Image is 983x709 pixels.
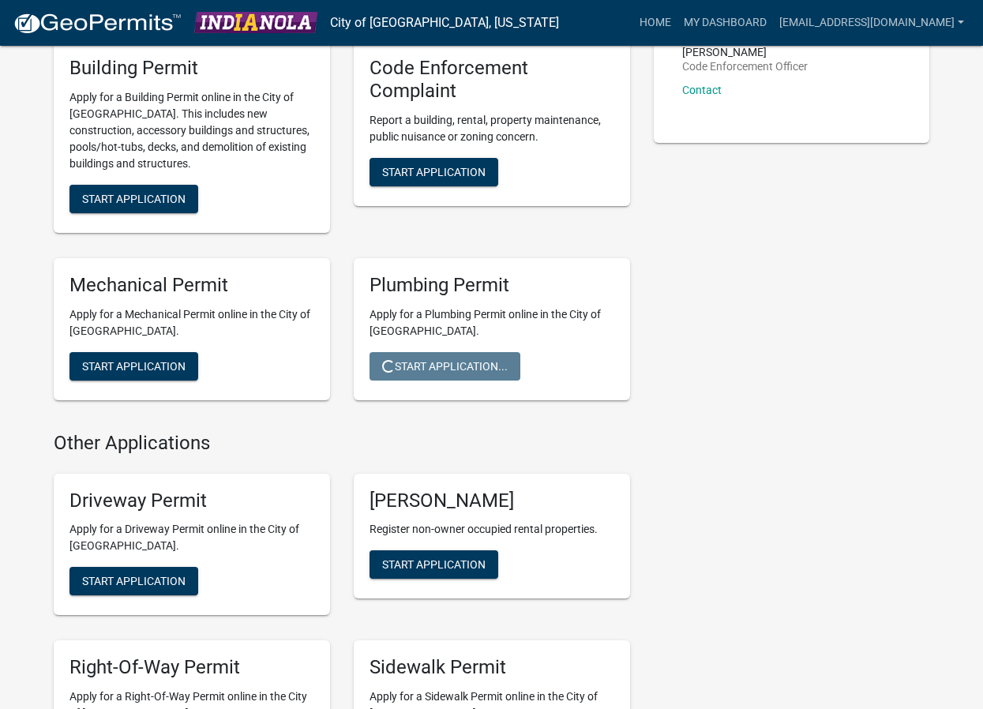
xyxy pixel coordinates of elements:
[682,84,722,96] a: Contact
[370,490,614,512] h5: [PERSON_NAME]
[382,359,508,372] span: Start Application...
[370,158,498,186] button: Start Application
[370,521,614,538] p: Register non-owner occupied rental properties.
[773,8,970,38] a: [EMAIL_ADDRESS][DOMAIN_NAME]
[69,274,314,297] h5: Mechanical Permit
[69,89,314,172] p: Apply for a Building Permit online in the City of [GEOGRAPHIC_DATA]. This includes new constructi...
[69,521,314,554] p: Apply for a Driveway Permit online in the City of [GEOGRAPHIC_DATA].
[682,47,808,58] p: [PERSON_NAME]
[69,490,314,512] h5: Driveway Permit
[382,165,486,178] span: Start Application
[370,656,614,679] h5: Sidewalk Permit
[69,57,314,80] h5: Building Permit
[82,359,186,372] span: Start Application
[54,432,630,455] h4: Other Applications
[370,112,614,145] p: Report a building, rental, property maintenance, public nuisance or zoning concern.
[370,352,520,381] button: Start Application...
[82,575,186,587] span: Start Application
[370,550,498,579] button: Start Application
[69,656,314,679] h5: Right-Of-Way Permit
[194,12,317,33] img: City of Indianola, Iowa
[370,306,614,339] p: Apply for a Plumbing Permit online in the City of [GEOGRAPHIC_DATA].
[677,8,773,38] a: My Dashboard
[69,352,198,381] button: Start Application
[633,8,677,38] a: Home
[382,558,486,571] span: Start Application
[330,9,559,36] a: City of [GEOGRAPHIC_DATA], [US_STATE]
[69,567,198,595] button: Start Application
[82,193,186,205] span: Start Application
[682,61,808,72] p: Code Enforcement Officer
[69,185,198,213] button: Start Application
[69,306,314,339] p: Apply for a Mechanical Permit online in the City of [GEOGRAPHIC_DATA].
[370,274,614,297] h5: Plumbing Permit
[370,57,614,103] h5: Code Enforcement Complaint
